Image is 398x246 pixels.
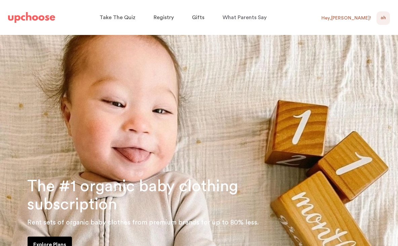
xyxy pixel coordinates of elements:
img: UpChoose [8,12,55,23]
span: What Parents Say [223,15,267,20]
p: Rent sets of organic baby clothes from premium brands for up to 80% less. [27,217,390,228]
div: Hey, [PERSON_NAME] ! [321,15,371,21]
span: Take The Quiz [99,15,135,20]
a: What Parents Say [223,11,269,24]
a: Take The Quiz [99,11,137,24]
span: The #1 organic baby clothing subscription [27,178,238,212]
a: UpChoose [8,11,55,25]
span: AH [381,14,386,22]
a: Gifts [192,11,206,24]
span: Gifts [192,15,204,20]
a: Registry [154,11,176,24]
span: Registry [154,15,174,20]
